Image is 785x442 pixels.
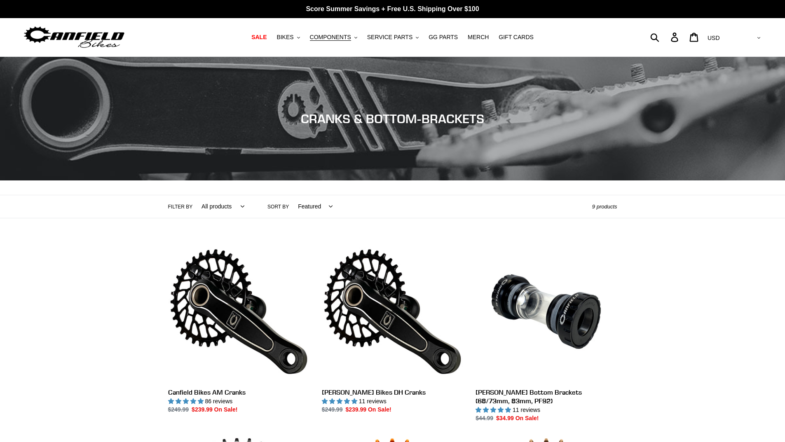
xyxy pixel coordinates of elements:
label: Sort by [267,203,289,210]
span: GG PARTS [429,34,458,41]
span: BIKES [277,34,293,41]
a: GG PARTS [424,32,462,43]
label: Filter by [168,203,193,210]
span: 9 products [592,203,617,210]
button: SERVICE PARTS [363,32,423,43]
span: SALE [251,34,267,41]
a: SALE [247,32,271,43]
a: GIFT CARDS [494,32,538,43]
button: COMPONENTS [306,32,361,43]
span: GIFT CARDS [499,34,534,41]
span: CRANKS & BOTTOM-BRACKETS [301,111,484,126]
input: Search [655,28,676,46]
span: SERVICE PARTS [367,34,412,41]
a: MERCH [464,32,493,43]
span: COMPONENTS [310,34,351,41]
button: BIKES [272,32,304,43]
img: Canfield Bikes [23,24,126,50]
span: MERCH [468,34,489,41]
